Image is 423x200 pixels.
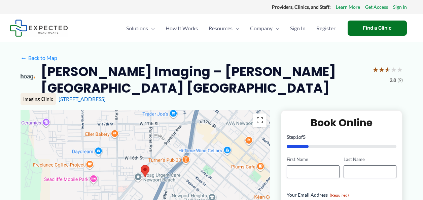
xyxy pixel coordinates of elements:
a: Get Access [365,3,388,11]
span: ★ [379,63,385,76]
p: Step of [287,135,397,139]
span: Company [250,16,273,40]
span: ← [21,55,27,61]
span: How It Works [166,16,198,40]
a: How It Works [160,16,203,40]
span: ★ [397,63,403,76]
span: ★ [385,63,391,76]
a: SolutionsMenu Toggle [121,16,160,40]
a: ←Back to Map [21,53,57,63]
span: 1 [296,134,298,140]
a: Sign In [285,16,311,40]
a: Register [311,16,341,40]
span: Sign In [290,16,306,40]
span: Register [316,16,336,40]
h2: [PERSON_NAME] Imaging – [PERSON_NAME][GEOGRAPHIC_DATA] [GEOGRAPHIC_DATA] [41,63,367,97]
a: Find a Clinic [348,21,407,36]
span: (Required) [330,193,349,198]
span: Solutions [126,16,148,40]
a: Sign In [393,3,407,11]
span: Menu Toggle [233,16,239,40]
label: Last Name [344,156,396,163]
span: 5 [303,134,306,140]
span: (9) [397,76,403,85]
nav: Primary Site Navigation [121,16,341,40]
span: ★ [391,63,397,76]
strong: Providers, Clinics, and Staff: [272,4,331,10]
a: Learn More [336,3,360,11]
a: ResourcesMenu Toggle [203,16,245,40]
span: Resources [209,16,233,40]
div: Imaging Clinic [21,93,56,105]
img: Expected Healthcare Logo - side, dark font, small [10,20,68,37]
a: [STREET_ADDRESS] [59,96,106,102]
span: Menu Toggle [273,16,279,40]
a: CompanyMenu Toggle [245,16,285,40]
span: ★ [373,63,379,76]
button: Toggle fullscreen view [253,113,267,127]
span: 2.8 [390,76,396,85]
label: Your Email Address [287,192,397,198]
h2: Book Online [287,116,397,129]
label: First Name [287,156,340,163]
span: Menu Toggle [148,16,155,40]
